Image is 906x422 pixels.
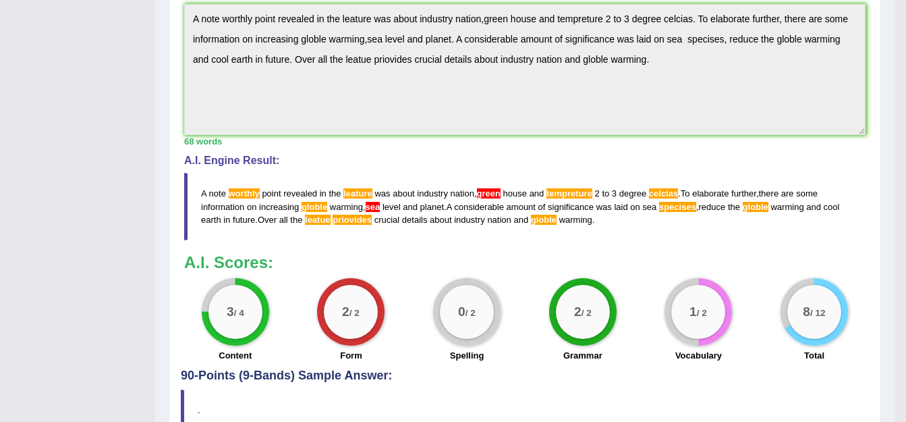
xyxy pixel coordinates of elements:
span: Possible typo: you repeated a whitespace (did you mean: ) [656,202,659,212]
span: earth [201,215,221,225]
span: 3 [612,188,617,199]
label: Spelling [450,349,484,362]
span: on [247,202,256,212]
span: increasing [259,202,299,212]
span: crucial [374,215,400,225]
span: warming [330,202,363,212]
span: 2 [595,188,600,199]
span: and [806,202,821,212]
small: / 2 [465,309,476,319]
span: A [201,188,206,199]
span: industry [454,215,485,225]
span: significance [548,202,594,212]
span: nation [451,188,474,199]
label: Content [219,349,252,362]
span: level [383,202,401,212]
span: Possible spelling mistake found. (did you mean: feature) [343,188,372,199]
big: 2 [343,305,350,319]
span: Possible spelling mistake found. (did you mean: Elias) [649,188,678,199]
label: Vocabulary [675,349,722,362]
div: 68 words [184,135,866,148]
span: about [430,215,452,225]
label: Form [340,349,362,362]
span: details [402,215,428,225]
b: A.I. Scores: [184,253,273,271]
label: Total [804,349,824,362]
span: in [320,188,327,199]
span: and [530,188,544,199]
span: Over [258,215,277,225]
span: degree [619,188,646,199]
span: further [731,188,756,199]
blockquote: . , . , . . [184,173,866,240]
span: planet [420,202,444,212]
span: Possible spelling mistake found. (did you mean: globe) [302,202,327,212]
span: the [728,202,740,212]
small: / 2 [697,309,707,319]
span: there [759,188,779,199]
span: To [681,188,690,199]
small: / 12 [810,309,826,319]
big: 8 [803,305,810,319]
span: and [513,215,528,225]
span: Possible spelling mistake found. (did you mean: provides) [333,215,372,225]
span: was [374,188,390,199]
span: Put a space after the comma. (did you mean: , sea) [363,202,366,212]
span: of [538,202,546,212]
span: house [503,188,527,199]
span: A [447,202,452,212]
span: laid [614,202,627,212]
h4: A.I. Engine Result: [184,155,866,167]
span: and [403,202,418,212]
small: / 4 [234,309,244,319]
span: Possible spelling mistake found. (did you mean: species) [659,202,696,212]
span: to [602,188,609,199]
span: Put a space after the comma. (did you mean: , green) [474,188,477,199]
span: all [279,215,288,225]
span: amount [507,202,536,212]
span: in [223,215,230,225]
span: cool [824,202,840,212]
span: revealed [283,188,317,199]
big: 2 [574,305,582,319]
span: industry [417,188,448,199]
span: elaborate [692,188,729,199]
span: warming [559,215,592,225]
span: are [781,188,794,199]
span: was [596,202,612,212]
span: Put a space after the comma. (did you mean: , green) [477,188,501,199]
span: on [630,202,640,212]
span: nation [487,215,511,225]
big: 0 [458,305,465,319]
span: about [393,188,415,199]
span: Possible spelling mistake found. (did you mean: globe) [531,215,557,225]
span: future [233,215,255,225]
span: the [290,215,302,225]
span: Possible spelling mistake found. (did you mean: worthy) [229,188,260,199]
span: information [201,202,244,212]
big: 1 [690,305,698,319]
span: Possible spelling mistake found. (did you mean: globe) [743,202,768,212]
span: Put a space after the comma. (did you mean: , sea) [366,202,380,212]
span: note [209,188,226,199]
label: Grammar [563,349,602,362]
small: / 2 [582,309,592,319]
span: Possible spelling mistake found. (did you mean: league) [305,215,331,225]
small: / 2 [349,309,360,319]
span: sea [642,202,656,212]
span: Possible spelling mistake found. (did you mean: temperature) [546,188,592,199]
span: some [796,188,818,199]
big: 3 [227,305,234,319]
span: point [262,188,281,199]
span: the [329,188,341,199]
span: reduce [699,202,726,212]
span: warming [770,202,803,212]
span: considerable [454,202,504,212]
